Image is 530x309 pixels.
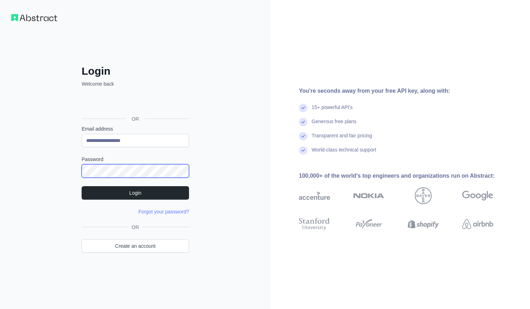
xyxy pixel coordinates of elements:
[408,216,439,232] img: shopify
[299,118,307,126] img: check mark
[462,216,493,232] img: airbnb
[312,146,376,160] div: World-class technical support
[312,104,353,118] div: 15+ powerful API's
[82,125,189,132] label: Email address
[139,209,189,214] a: Forgot your password?
[11,14,57,21] img: Workflow
[299,187,330,204] img: accenture
[299,104,307,112] img: check mark
[353,187,384,204] img: nokia
[462,187,493,204] img: google
[299,146,307,155] img: check mark
[82,156,189,163] label: Password
[78,95,191,111] iframe: Sign in with Google Button
[299,87,516,95] div: You're seconds away from your free API key, along with:
[82,65,189,78] h2: Login
[415,187,432,204] img: bayer
[353,216,384,232] img: payoneer
[299,216,330,232] img: stanford university
[126,115,145,122] span: OR
[299,132,307,141] img: check mark
[299,172,516,180] div: 100,000+ of the world's top engineers and organizations run on Abstract:
[82,239,189,253] a: Create an account
[129,224,142,231] span: OR
[312,118,357,132] div: Generous free plans
[82,80,189,87] p: Welcome back
[312,132,372,146] div: Transparent and fair pricing
[82,186,189,200] button: Login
